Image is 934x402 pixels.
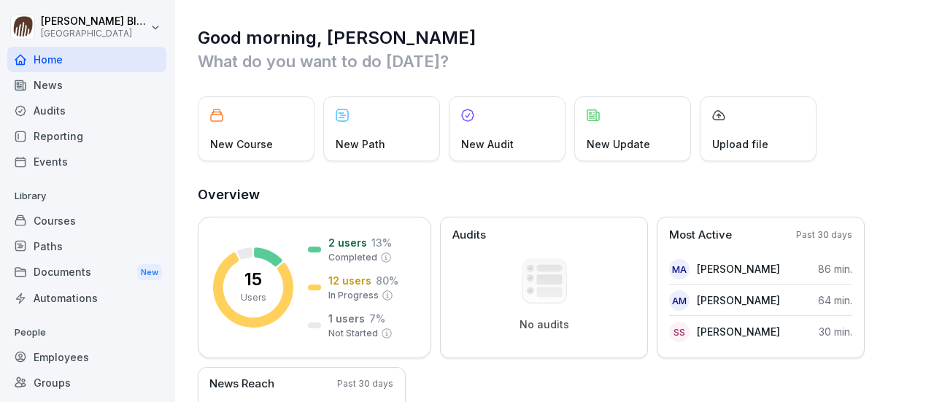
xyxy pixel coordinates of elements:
[587,136,650,152] p: New Update
[328,235,367,250] p: 2 users
[7,259,166,286] a: DocumentsNew
[7,208,166,233] a: Courses
[796,228,852,241] p: Past 30 days
[7,259,166,286] div: Documents
[7,123,166,149] a: Reporting
[669,290,690,311] div: AM
[337,377,393,390] p: Past 30 days
[371,235,392,250] p: 13 %
[669,322,690,342] div: SS
[328,311,365,326] p: 1 users
[697,261,780,277] p: [PERSON_NAME]
[336,136,385,152] p: New Path
[669,227,732,244] p: Most Active
[41,15,147,28] p: [PERSON_NAME] Blaak
[328,251,377,264] p: Completed
[198,26,912,50] h1: Good morning, [PERSON_NAME]
[697,293,780,308] p: [PERSON_NAME]
[7,321,166,344] p: People
[137,264,162,281] div: New
[452,227,486,244] p: Audits
[7,370,166,395] a: Groups
[376,273,398,288] p: 80 %
[7,285,166,311] a: Automations
[41,28,147,39] p: [GEOGRAPHIC_DATA]
[328,327,378,340] p: Not Started
[7,72,166,98] a: News
[669,259,690,279] div: MA
[7,344,166,370] a: Employees
[7,233,166,259] a: Paths
[819,324,852,339] p: 30 min.
[7,47,166,72] a: Home
[461,136,514,152] p: New Audit
[712,136,768,152] p: Upload file
[198,185,912,205] h2: Overview
[520,318,569,331] p: No audits
[7,98,166,123] a: Audits
[328,289,379,302] p: In Progress
[7,149,166,174] a: Events
[209,376,274,393] p: News Reach
[818,261,852,277] p: 86 min.
[241,291,266,304] p: Users
[818,293,852,308] p: 64 min.
[369,311,385,326] p: 7 %
[198,50,912,73] p: What do you want to do [DATE]?
[697,324,780,339] p: [PERSON_NAME]
[210,136,273,152] p: New Course
[328,273,371,288] p: 12 users
[244,271,262,288] p: 15
[7,185,166,208] p: Library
